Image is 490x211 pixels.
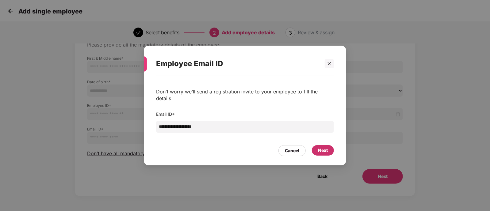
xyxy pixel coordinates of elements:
[156,88,334,102] div: Don’t worry we’ll send a registration invite to your employee to fill the details
[156,111,175,117] label: Email ID
[156,52,319,76] div: Employee Email ID
[285,147,299,154] div: Cancel
[327,62,331,66] span: close
[318,147,328,154] div: Next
